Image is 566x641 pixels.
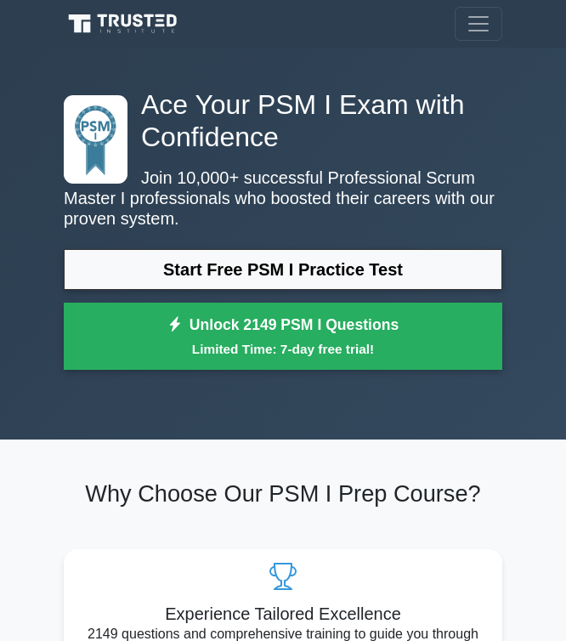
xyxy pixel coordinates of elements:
h2: Why Choose Our PSM I Prep Course? [64,480,502,508]
small: Limited Time: 7-day free trial! [85,339,481,359]
h5: Experience Tailored Excellence [77,604,489,624]
p: Join 10,000+ successful Professional Scrum Master I professionals who boosted their careers with ... [64,167,502,229]
h1: Ace Your PSM I Exam with Confidence [64,88,502,154]
button: Toggle navigation [455,7,502,41]
a: Start Free PSM I Practice Test [64,249,502,290]
a: Unlock 2149 PSM I QuestionsLimited Time: 7-day free trial! [64,303,502,371]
